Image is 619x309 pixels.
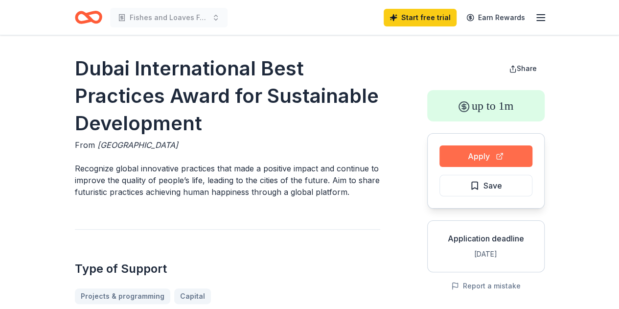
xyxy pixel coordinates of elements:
button: Share [501,59,545,78]
span: Share [517,64,537,72]
div: [DATE] [436,248,536,260]
span: [GEOGRAPHIC_DATA] [97,140,178,150]
a: Earn Rewards [460,9,531,26]
a: Home [75,6,102,29]
button: Apply [439,145,532,167]
span: Save [483,179,502,192]
button: Fishes and Loaves Food Shelf [110,8,228,27]
div: From [75,139,380,151]
h2: Type of Support [75,261,380,277]
button: Save [439,175,532,196]
div: up to 1m [427,90,545,121]
p: Recognize global innovative practices that made a positive impact and continue to improve the qua... [75,163,380,198]
h1: Dubai International Best Practices Award for Sustainable Development [75,55,380,137]
button: Report a mistake [451,280,521,292]
a: Capital [174,288,211,304]
a: Projects & programming [75,288,170,304]
a: Start free trial [384,9,457,26]
div: Application deadline [436,233,536,244]
span: Fishes and Loaves Food Shelf [130,12,208,24]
